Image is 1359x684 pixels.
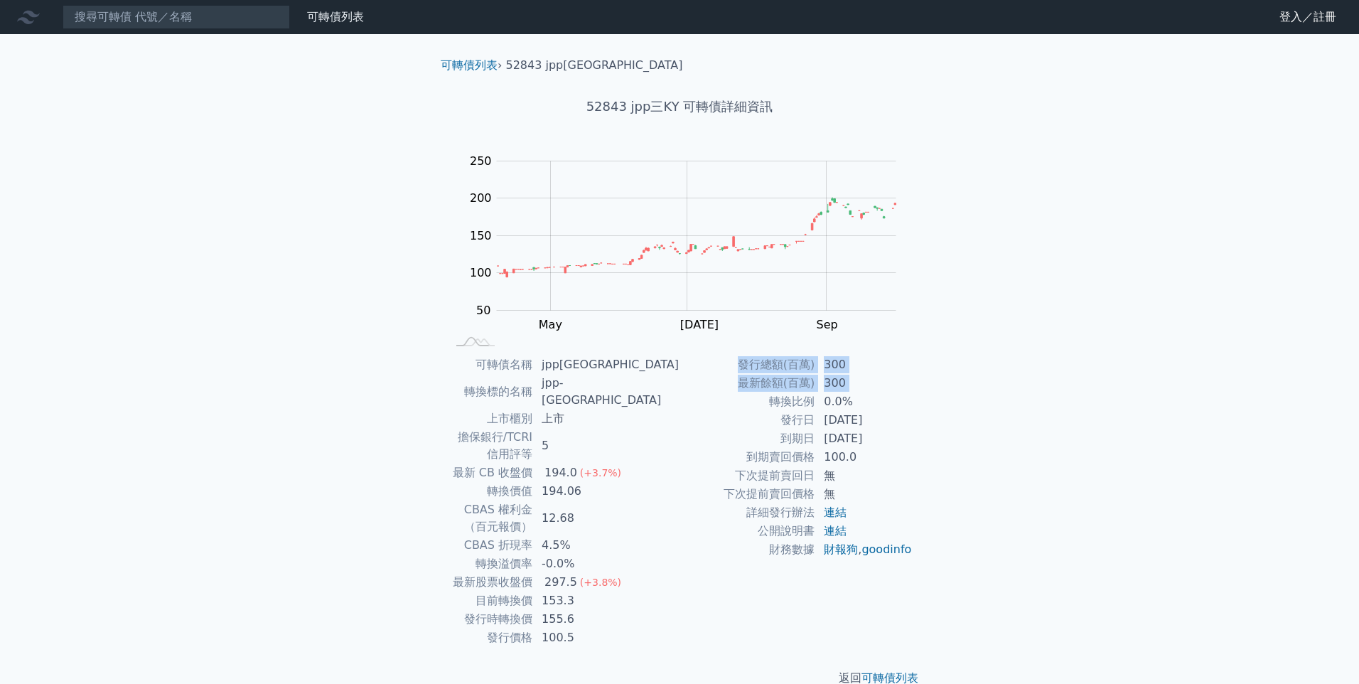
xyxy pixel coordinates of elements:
a: 連結 [824,506,847,519]
td: CBAS 折現率 [446,536,533,555]
td: 下次提前賣回日 [679,466,815,485]
td: 4.5% [533,536,679,555]
td: 財務數據 [679,540,815,559]
tspan: Sep [817,318,838,331]
td: 300 [815,374,913,392]
td: 無 [815,485,913,503]
a: 財報狗 [824,543,858,556]
td: 到期賣回價格 [679,448,815,466]
td: 轉換比例 [679,392,815,411]
td: 最新 CB 收盤價 [446,464,533,482]
td: 發行總額(百萬) [679,356,815,374]
td: 0.0% [815,392,913,411]
td: 100.0 [815,448,913,466]
td: 發行時轉換價 [446,610,533,629]
td: 194.06 [533,482,679,501]
td: , [815,540,913,559]
tspan: 100 [470,266,492,279]
td: jpp[GEOGRAPHIC_DATA] [533,356,679,374]
td: 無 [815,466,913,485]
td: 153.3 [533,592,679,610]
td: 300 [815,356,913,374]
td: 100.5 [533,629,679,647]
td: 轉換溢價率 [446,555,533,573]
tspan: 200 [470,191,492,205]
td: 最新餘額(百萬) [679,374,815,392]
iframe: Chat Widget [1288,616,1359,684]
td: 可轉債名稱 [446,356,533,374]
td: 目前轉換價 [446,592,533,610]
td: 上市 [533,410,679,428]
td: 擔保銀行/TCRI信用評等 [446,428,533,464]
td: 轉換價值 [446,482,533,501]
g: Chart [463,154,918,360]
span: (+3.7%) [580,467,621,479]
tspan: [DATE] [680,318,719,331]
a: 登入／註冊 [1268,6,1348,28]
span: (+3.8%) [580,577,621,588]
td: CBAS 權利金（百元報價） [446,501,533,536]
td: 詳細發行辦法 [679,503,815,522]
tspan: 150 [470,229,492,242]
td: 發行日 [679,411,815,429]
td: [DATE] [815,429,913,448]
tspan: 250 [470,154,492,168]
td: -0.0% [533,555,679,573]
td: 155.6 [533,610,679,629]
td: 最新股票收盤價 [446,573,533,592]
div: 297.5 [542,574,580,591]
td: 到期日 [679,429,815,448]
td: 公開說明書 [679,522,815,540]
td: jpp-[GEOGRAPHIC_DATA] [533,374,679,410]
a: goodinfo [861,543,911,556]
div: 194.0 [542,464,580,481]
div: 聊天小工具 [1288,616,1359,684]
tspan: 50 [476,304,490,317]
li: 52843 jpp[GEOGRAPHIC_DATA] [506,57,683,74]
td: 12.68 [533,501,679,536]
input: 搜尋可轉債 代號／名稱 [63,5,290,29]
a: 連結 [824,524,847,538]
li: › [441,57,502,74]
h1: 52843 jpp三KY 可轉債詳細資訊 [429,97,930,117]
td: 轉換標的名稱 [446,374,533,410]
td: 下次提前賣回價格 [679,485,815,503]
a: 可轉債列表 [307,10,364,23]
a: 可轉債列表 [441,58,498,72]
td: 發行價格 [446,629,533,647]
td: [DATE] [815,411,913,429]
tspan: May [539,318,562,331]
td: 5 [533,428,679,464]
td: 上市櫃別 [446,410,533,428]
